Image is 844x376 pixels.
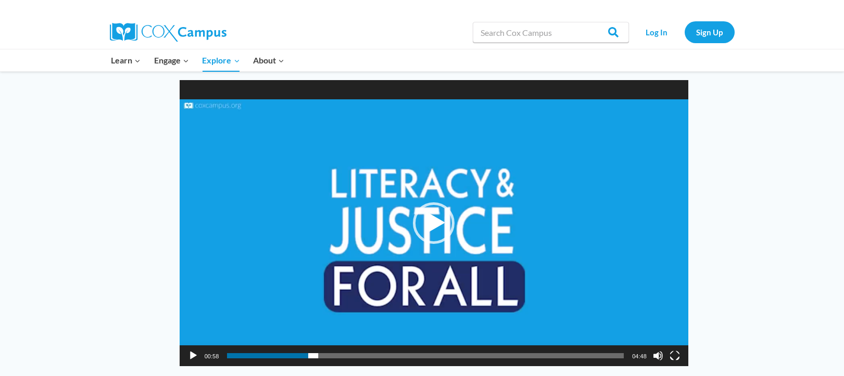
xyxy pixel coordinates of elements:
[205,353,219,359] span: 00:58
[413,202,455,244] div: Play
[634,21,679,43] a: Log In
[653,351,663,361] button: Mute
[246,49,291,71] button: Child menu of About
[670,351,680,361] button: Fullscreen
[634,21,735,43] nav: Secondary Navigation
[110,23,226,42] img: Cox Campus
[632,353,647,359] span: 04:48
[147,49,196,71] button: Child menu of Engage
[196,49,247,71] button: Child menu of Explore
[105,49,291,71] nav: Primary Navigation
[227,353,624,358] span: Time Slider
[188,351,198,361] button: Play
[473,22,629,43] input: Search Cox Campus
[180,80,688,366] div: Video Player
[685,21,735,43] a: Sign Up
[105,49,148,71] button: Child menu of Learn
